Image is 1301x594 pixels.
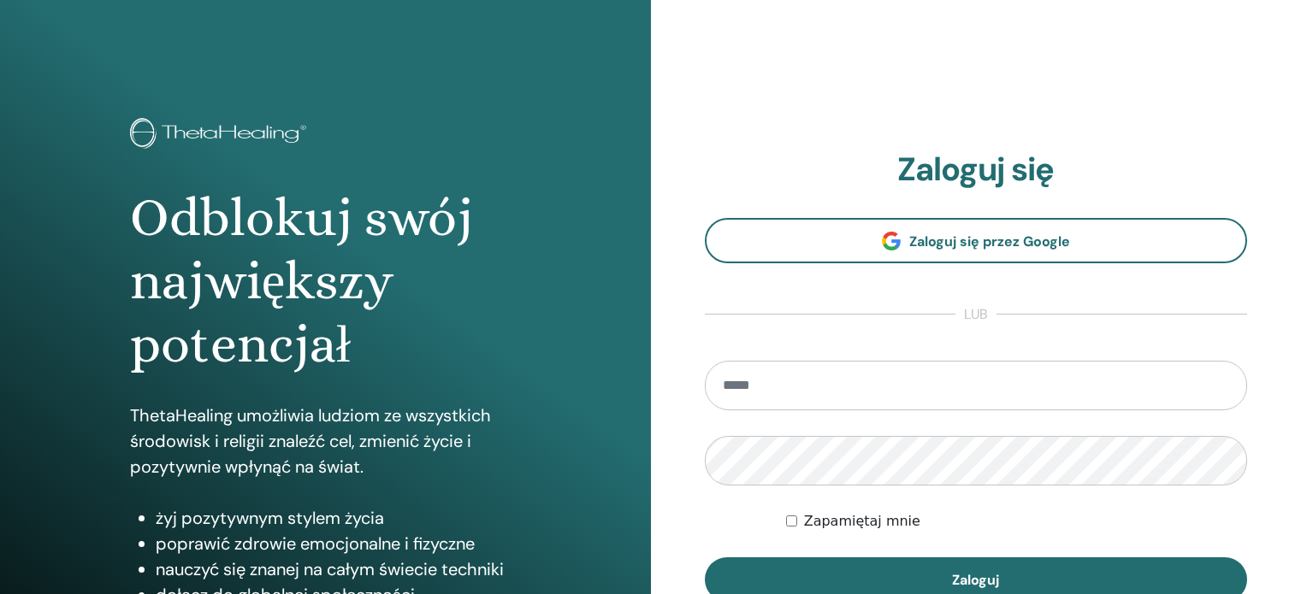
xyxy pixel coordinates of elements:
label: Zapamiętaj mnie [804,511,920,532]
li: poprawić zdrowie emocjonalne i fizyczne [156,531,521,556]
span: Zaloguj [952,571,999,589]
h1: Odblokuj swój największy potencjał [130,186,521,377]
div: Keep me authenticated indefinitely or until I manually logout [786,511,1247,532]
span: lub [955,304,996,325]
li: nauczyć się znanej na całym świecie techniki [156,556,521,582]
h2: Zaloguj się [705,150,1248,190]
a: Zaloguj się przez Google [705,218,1248,263]
span: Zaloguj się przez Google [909,232,1070,250]
li: żyj pozytywnym stylem życia [156,505,521,531]
p: ThetaHealing umożliwia ludziom ze wszystkich środowisk i religii znaleźć cel, zmienić życie i poz... [130,403,521,479]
